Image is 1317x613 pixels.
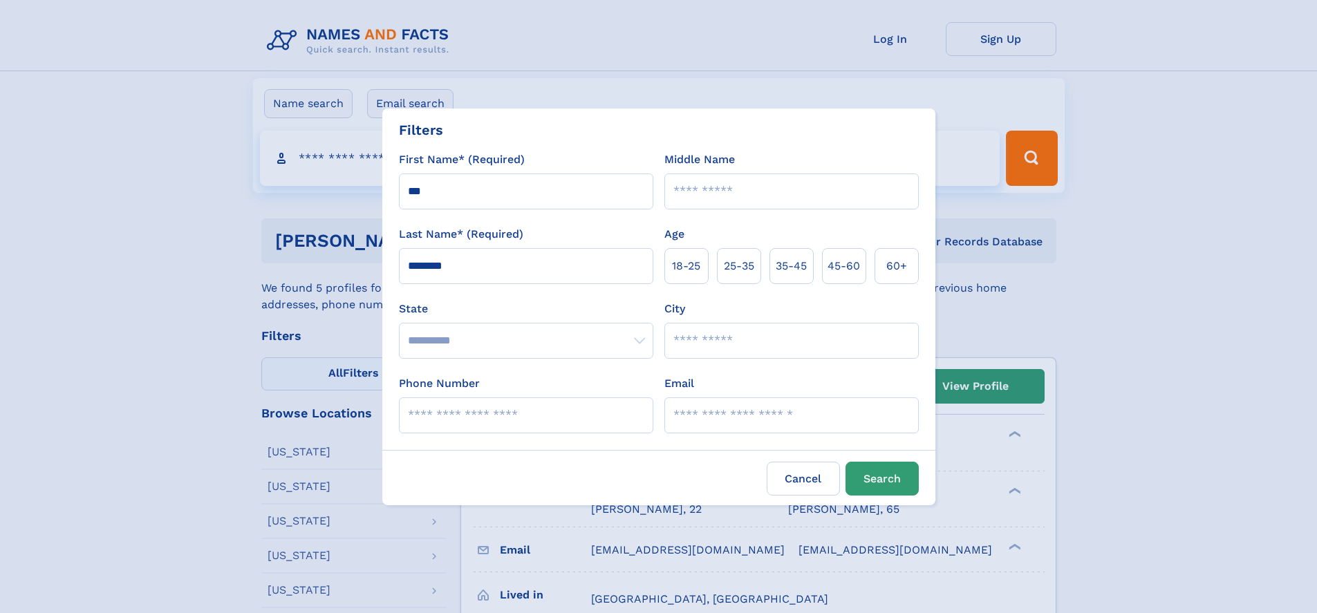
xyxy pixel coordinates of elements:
[672,258,700,274] span: 18‑25
[776,258,807,274] span: 35‑45
[399,301,653,317] label: State
[664,151,735,168] label: Middle Name
[846,462,919,496] button: Search
[399,375,480,392] label: Phone Number
[664,226,684,243] label: Age
[664,375,694,392] label: Email
[886,258,907,274] span: 60+
[399,226,523,243] label: Last Name* (Required)
[828,258,860,274] span: 45‑60
[767,462,840,496] label: Cancel
[399,151,525,168] label: First Name* (Required)
[399,120,443,140] div: Filters
[664,301,685,317] label: City
[724,258,754,274] span: 25‑35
